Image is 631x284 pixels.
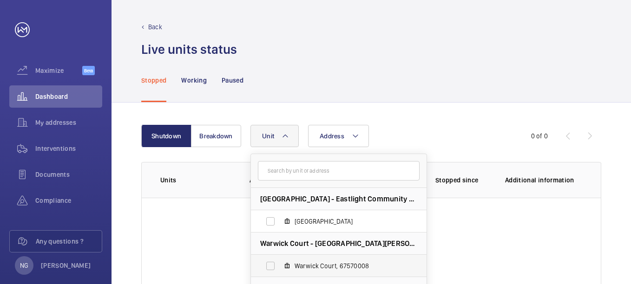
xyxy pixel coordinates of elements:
div: 0 of 0 [531,131,548,141]
span: Compliance [35,196,102,205]
span: Any questions ? [36,237,102,246]
span: Warwick Court, 67570008 [295,261,402,271]
p: NG [20,261,28,270]
span: [GEOGRAPHIC_DATA] - Eastlight Community Homes, CM77 8FG BRAINTREE [260,194,417,204]
p: Working [181,76,206,85]
p: Stopped [141,76,166,85]
span: Address [320,132,344,140]
span: Warwick Court - [GEOGRAPHIC_DATA][PERSON_NAME]-ON-[PERSON_NAME] [260,239,417,248]
button: Address [308,125,369,147]
h1: Live units status [141,41,237,58]
span: Interventions [35,144,102,153]
span: Unit [262,132,274,140]
p: Paused [222,76,243,85]
p: Address [250,175,328,185]
button: Breakdown [191,125,241,147]
span: Maximize [35,66,82,75]
p: Additional information [505,175,582,185]
span: My addresses [35,118,102,127]
button: Shutdown [141,125,191,147]
p: Back [148,22,162,32]
p: [PERSON_NAME] [41,261,91,270]
p: Stopped since [435,175,490,185]
span: Beta [82,66,95,75]
input: Search by unit or address [258,161,420,181]
p: Units [160,175,235,185]
button: Unit [250,125,299,147]
span: Dashboard [35,92,102,101]
span: Documents [35,170,102,179]
span: [GEOGRAPHIC_DATA] [295,217,402,226]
